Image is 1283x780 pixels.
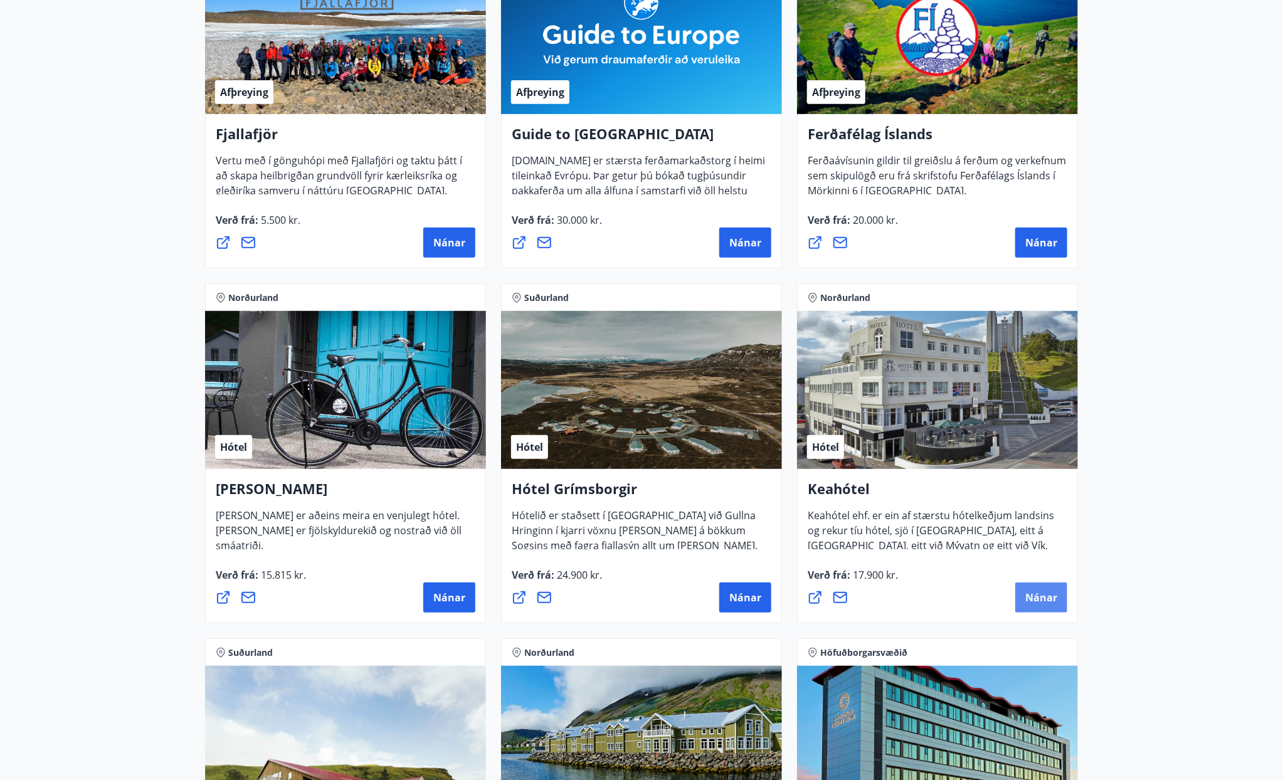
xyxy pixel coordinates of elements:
[524,292,569,304] span: Suðurland
[512,154,765,238] span: [DOMAIN_NAME] er stærsta ferðamarkaðstorg í heimi tileinkað Evrópu. Þar getur þú bókað tugþúsundi...
[258,213,300,227] span: 5.500 kr.
[729,591,761,604] span: Nánar
[216,213,300,237] span: Verð frá :
[516,85,564,99] span: Afþreying
[729,236,761,250] span: Nánar
[808,213,898,237] span: Verð frá :
[512,124,771,153] h4: Guide to [GEOGRAPHIC_DATA]
[216,568,306,592] span: Verð frá :
[850,213,898,227] span: 20.000 kr.
[812,440,839,454] span: Hótel
[1025,591,1057,604] span: Nánar
[808,124,1067,153] h4: Ferðafélag Íslands
[1015,228,1067,258] button: Nánar
[220,440,247,454] span: Hótel
[808,154,1066,208] span: Ferðaávísunin gildir til greiðslu á ferðum og verkefnum sem skipulögð eru frá skrifstofu Ferðafél...
[258,568,306,582] span: 15.815 kr.
[512,568,602,592] span: Verð frá :
[512,213,602,237] span: Verð frá :
[512,509,758,593] span: Hótelið er staðsett í [GEOGRAPHIC_DATA] við Gullna Hringinn í kjarri vöxnu [PERSON_NAME] á bökkum...
[719,228,771,258] button: Nánar
[554,213,602,227] span: 30.000 kr.
[516,440,543,454] span: Hótel
[554,568,602,582] span: 24.900 kr.
[1015,582,1067,613] button: Nánar
[228,646,273,659] span: Suðurland
[216,509,462,562] span: [PERSON_NAME] er aðeins meira en venjulegt hótel. [PERSON_NAME] er fjölskyldurekið og nostrað við...
[820,646,907,659] span: Höfuðborgarsvæðið
[1025,236,1057,250] span: Nánar
[808,568,898,592] span: Verð frá :
[423,228,475,258] button: Nánar
[850,568,898,582] span: 17.900 kr.
[433,236,465,250] span: Nánar
[216,479,475,508] h4: [PERSON_NAME]
[433,591,465,604] span: Nánar
[524,646,574,659] span: Norðurland
[512,479,771,508] h4: Hótel Grímsborgir
[719,582,771,613] button: Nánar
[812,85,860,99] span: Afþreying
[808,509,1054,593] span: Keahótel ehf. er ein af stærstu hótelkeðjum landsins og rekur tíu hótel, sjö í [GEOGRAPHIC_DATA],...
[216,124,475,153] h4: Fjallafjör
[228,292,278,304] span: Norðurland
[220,85,268,99] span: Afþreying
[216,154,462,208] span: Vertu með í gönguhópi með Fjallafjöri og taktu þátt í að skapa heilbrigðan grundvöll fyrir kærlei...
[820,292,870,304] span: Norðurland
[808,479,1067,508] h4: Keahótel
[423,582,475,613] button: Nánar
